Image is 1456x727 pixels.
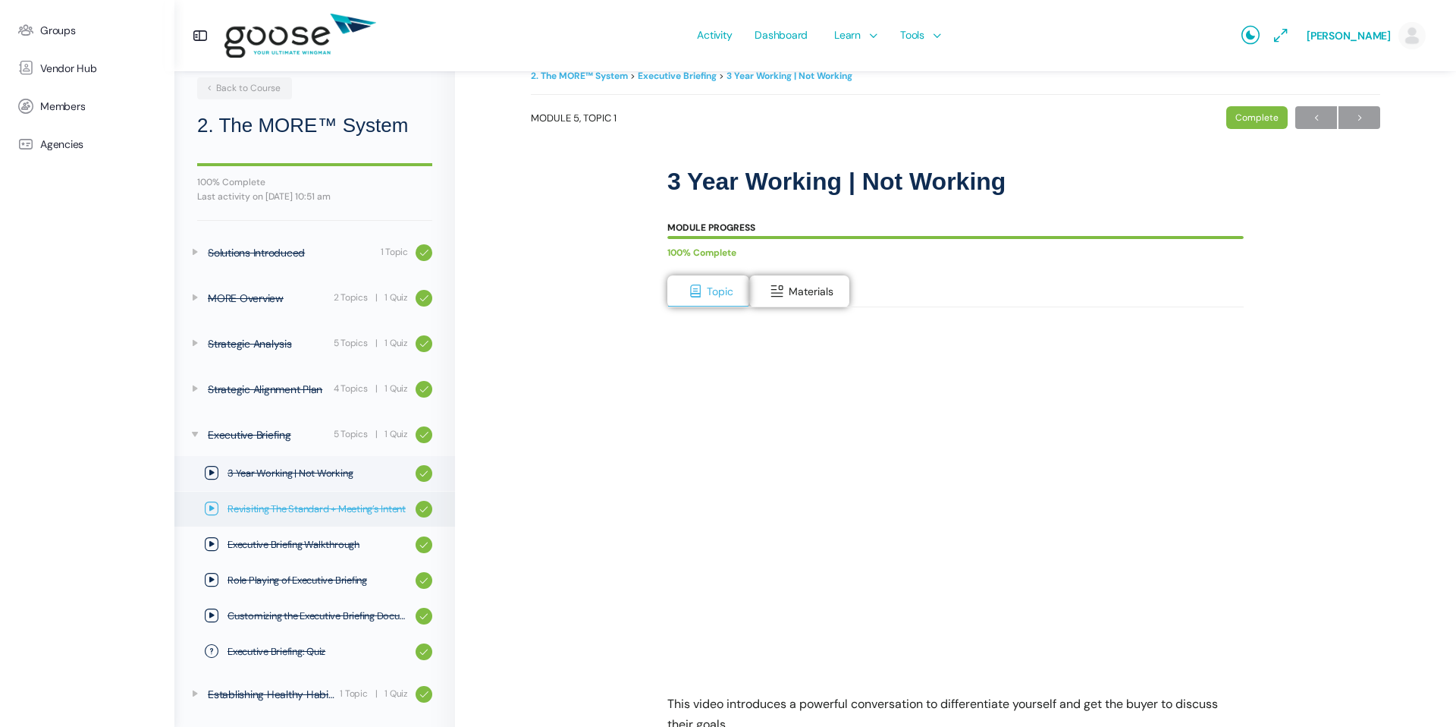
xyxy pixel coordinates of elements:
[8,125,167,163] a: Agencies
[174,674,455,715] a: Establishing Healthy Habits 1 Topic | 1 Quiz
[334,291,368,305] div: 2 Topics
[8,11,167,49] a: Groups
[531,70,628,82] a: 2. The MORE™ System
[174,563,455,598] a: Role Playing of Executive Briefing
[1338,106,1380,129] a: Next→
[208,335,329,352] div: Strategic Analysis
[40,138,83,151] span: Agencies
[227,644,408,659] span: Executive Briefing: Quiz
[174,634,455,669] a: Executive Briefing: Quiz
[334,336,368,351] div: 5 Topics
[384,291,408,305] div: 1 Quiz
[227,466,408,481] span: 3 Year Working | Not Working
[667,223,755,232] div: Module Progress
[8,87,167,125] a: Members
[208,244,376,261] div: Solutions Introduced
[667,167,1244,196] h1: 3 Year Working | Not Working
[667,243,1228,263] div: 100% Complete
[340,687,367,701] div: 1 Topic
[208,426,329,443] div: Executive Briefing
[375,382,378,396] span: |
[227,502,408,517] span: Revisiting The Standard + Meeting’s Intent
[381,245,408,260] div: 1 Topic
[1307,29,1391,42] span: [PERSON_NAME]
[531,113,617,123] span: Module 5, Topic 1
[208,381,329,398] div: Strategic Alignment Plan
[1380,654,1456,727] iframe: Chat Widget
[40,100,85,113] span: Members
[375,687,378,701] span: |
[197,77,292,99] a: Back to Course
[375,336,378,351] span: |
[227,573,408,588] span: Role Playing of Executive Briefing
[174,369,455,410] a: Strategic Alignment Plan 4 Topics | 1 Quiz
[375,291,378,305] span: |
[174,323,455,364] a: Strategic Analysis 5 Topics | 1 Quiz
[227,537,408,552] span: Executive Briefing Walkthrough
[208,290,329,307] div: MORE Overview
[789,285,833,298] span: Materials
[174,232,455,273] a: Solutions Introduced 1 Topic
[174,527,455,562] a: Executive Briefing Walkthrough
[174,456,455,491] a: 3 Year Working | Not Working
[174,599,455,634] a: Customizing the Executive Briefing Document
[197,111,432,140] h2: 2. The MORE™ System
[174,414,455,455] a: Executive Briefing 5 Topics | 1 Quiz
[208,686,335,703] div: Establishing Healthy Habits
[1295,108,1337,128] span: ←
[1338,108,1380,128] span: →
[384,427,408,442] div: 1 Quiz
[8,49,167,87] a: Vendor Hub
[197,192,432,201] div: Last activity on [DATE] 10:51 am
[1226,106,1288,129] div: Complete
[384,382,408,396] div: 1 Quiz
[726,70,852,82] a: 3 Year Working | Not Working
[707,285,733,298] span: Topic
[384,687,408,701] div: 1 Quiz
[174,278,455,319] a: MORE Overview 2 Topics | 1 Quiz
[1295,106,1337,129] a: ←Previous
[375,427,378,442] span: |
[638,70,717,82] a: Executive Briefing
[334,382,368,396] div: 4 Topics
[334,427,368,442] div: 5 Topics
[384,336,408,351] div: 1 Quiz
[40,62,97,75] span: Vendor Hub
[174,492,455,527] a: Revisiting The Standard + Meeting’s Intent
[227,609,408,624] span: Customizing the Executive Briefing Document
[205,82,281,94] span: Back to Course
[40,24,76,37] span: Groups
[197,178,432,187] div: 100% Complete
